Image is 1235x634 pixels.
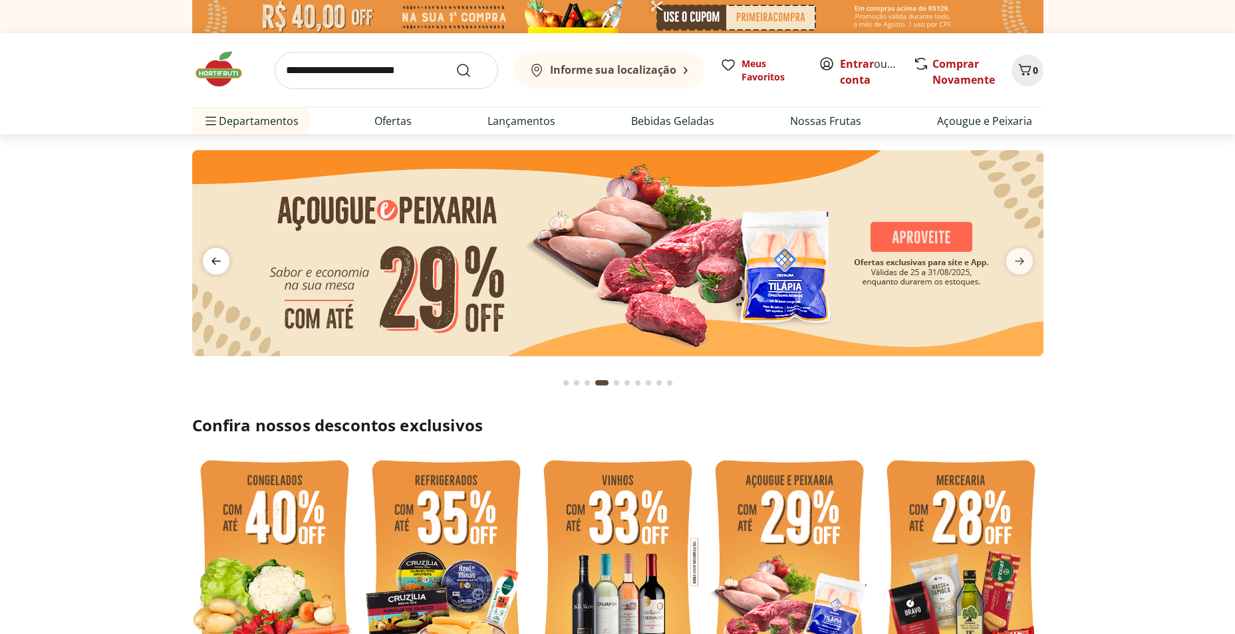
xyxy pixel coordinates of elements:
button: Go to page 2 from fs-carousel [571,367,582,399]
button: Go to page 8 from fs-carousel [643,367,654,399]
img: Hortifruti [192,49,259,89]
button: next [996,248,1043,274]
img: açougue [192,150,1043,356]
button: Informe sua localização [514,52,704,89]
button: Current page from fs-carousel [593,367,611,399]
span: 0 [1033,64,1038,76]
a: Comprar Novamente [932,56,995,87]
span: Departamentos [203,105,299,137]
button: Go to page 9 from fs-carousel [654,367,664,399]
button: Menu [203,105,219,137]
button: previous [192,248,240,274]
a: Meus Favoritos [720,57,803,84]
b: Informe sua localização [550,62,676,77]
span: ou [840,56,899,88]
a: Entrar [840,56,874,71]
a: Lançamentos [487,113,555,129]
button: Go to page 7 from fs-carousel [632,367,643,399]
h2: Confira nossos descontos exclusivos [192,415,1043,436]
input: search [275,52,498,89]
span: Meus Favoritos [742,57,803,84]
a: Bebidas Geladas [631,113,714,129]
a: Ofertas [374,113,412,129]
a: Açougue e Peixaria [937,113,1032,129]
button: Go to page 3 from fs-carousel [582,367,593,399]
button: Carrinho [1012,54,1043,86]
a: Nossas Frutas [790,113,861,129]
button: Go to page 5 from fs-carousel [611,367,622,399]
button: Go to page 10 from fs-carousel [664,367,675,399]
a: Criar conta [840,56,913,87]
button: Submit Search [456,62,487,78]
button: Go to page 1 from fs-carousel [561,367,571,399]
button: Go to page 6 from fs-carousel [622,367,632,399]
